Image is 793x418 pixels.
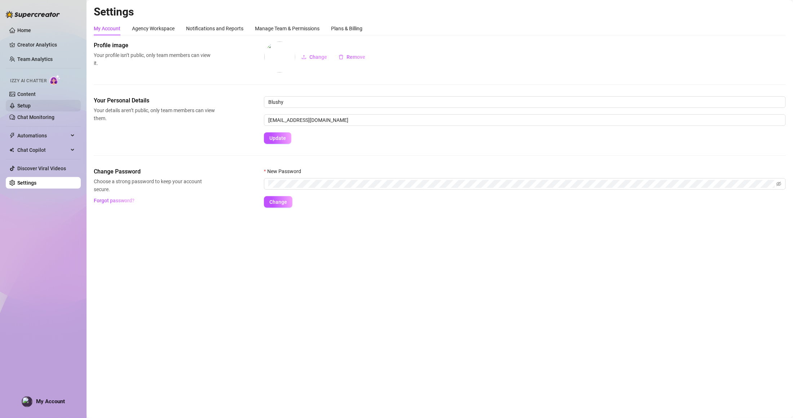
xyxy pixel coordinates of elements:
span: Chat Copilot [17,144,69,156]
span: Your Personal Details [94,96,215,105]
label: New Password [264,167,306,175]
a: Setup [17,103,31,109]
span: Change [269,199,287,205]
span: upload [301,54,307,60]
img: profilePics%2FexuO9qo4iLTrsAzj4muWTpr0oxy2.jpeg [22,397,32,407]
button: Change [296,51,333,63]
a: Chat Monitoring [17,114,54,120]
a: Creator Analytics [17,39,75,50]
div: Notifications and Reports [186,25,243,32]
img: AI Chatter [49,75,61,85]
span: thunderbolt [9,133,15,138]
a: Home [17,27,31,33]
span: Update [269,135,286,141]
span: eye-invisible [776,181,781,186]
span: Automations [17,130,69,141]
span: Remove [347,54,365,60]
h2: Settings [94,5,786,19]
span: Change [309,54,327,60]
input: Enter name [264,96,786,108]
button: Update [264,132,291,144]
span: delete [339,54,344,60]
input: New Password [268,180,775,188]
button: Forgot password? [94,195,135,206]
span: Your details aren’t public, only team members can view them. [94,106,215,122]
span: Choose a strong password to keep your account secure. [94,177,215,193]
span: Izzy AI Chatter [10,78,47,84]
span: Profile image [94,41,215,50]
input: Enter new email [264,114,786,126]
div: Manage Team & Permissions [255,25,320,32]
span: Change Password [94,167,215,176]
img: logo-BBDzfeDw.svg [6,11,60,18]
a: Settings [17,180,36,186]
div: My Account [94,25,120,32]
img: Chat Copilot [9,148,14,153]
span: Forgot password? [94,198,135,203]
button: Remove [333,51,371,63]
div: Agency Workspace [132,25,175,32]
button: Change [264,196,292,208]
a: Discover Viral Videos [17,166,66,171]
span: My Account [36,398,65,405]
a: Content [17,91,36,97]
a: Team Analytics [17,56,53,62]
img: profilePics%2FexuO9qo4iLTrsAzj4muWTpr0oxy2.jpeg [264,41,295,72]
span: Your profile isn’t public, only team members can view it. [94,51,215,67]
div: Plans & Billing [331,25,362,32]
